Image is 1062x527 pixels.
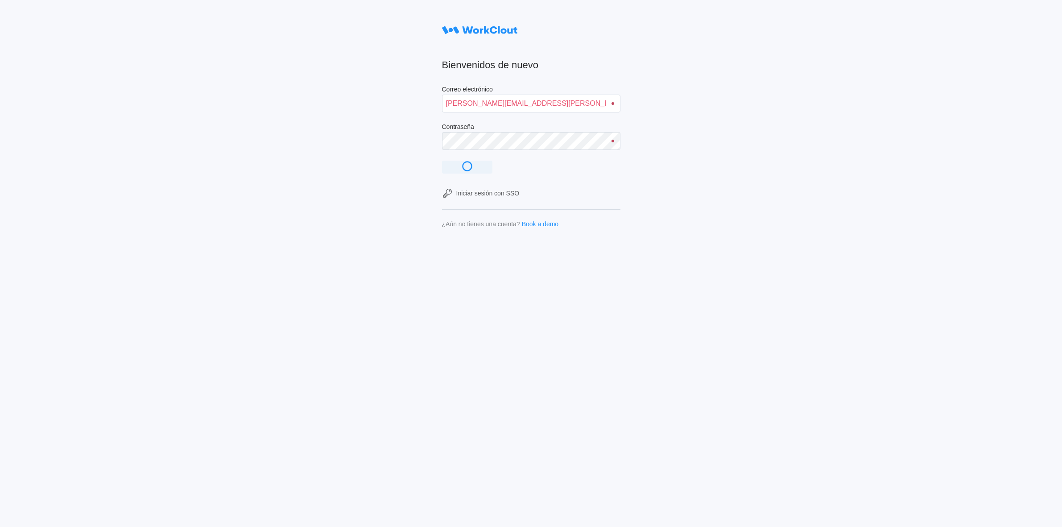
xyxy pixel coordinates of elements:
input: Enter your email [442,95,620,112]
a: Iniciar sesión con SSO [442,188,620,199]
label: Correo electrónico [442,86,620,95]
div: Iniciar sesión con SSO [456,190,520,197]
div: ¿Aún no tienes una cuenta? [442,220,520,228]
h2: Bienvenidos de nuevo [442,59,620,71]
a: Book a demo [522,220,559,228]
label: Contraseña [442,123,620,132]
